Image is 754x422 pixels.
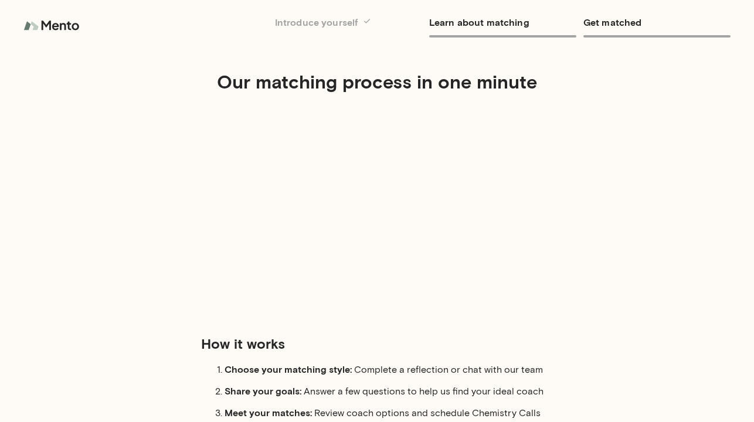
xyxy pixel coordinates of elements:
[35,70,719,93] h4: Our matching process in one minute
[583,14,731,30] h6: Get matched
[23,14,82,38] img: logo
[201,104,553,315] iframe: Welcome to Mento
[225,385,304,396] span: Share your goals:
[225,407,314,418] span: Meet your matches:
[275,14,422,30] h6: Introduce yourself
[429,14,576,30] h6: Learn about matching
[225,362,553,377] div: Complete a reflection or chat with our team
[201,334,553,353] h5: How it works
[225,384,553,399] div: Answer a few questions to help us find your ideal coach
[225,363,354,375] span: Choose your matching style:
[225,406,553,420] div: Review coach options and schedule Chemistry Calls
